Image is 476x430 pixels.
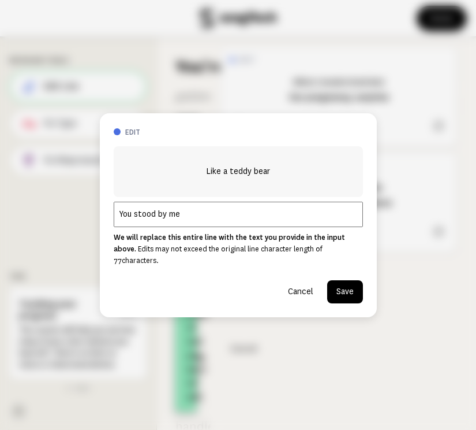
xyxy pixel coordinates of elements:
[327,280,363,303] button: Save
[114,244,323,265] span: Edits may not exceed the original line character length of 77 characters.
[114,232,345,254] strong: We will replace this entire line with the text you provide in the input above.
[206,165,270,179] span: Like a teddy bear
[114,202,363,227] input: Add your line edit here
[125,127,363,137] h3: edit
[279,280,323,303] button: Cancel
